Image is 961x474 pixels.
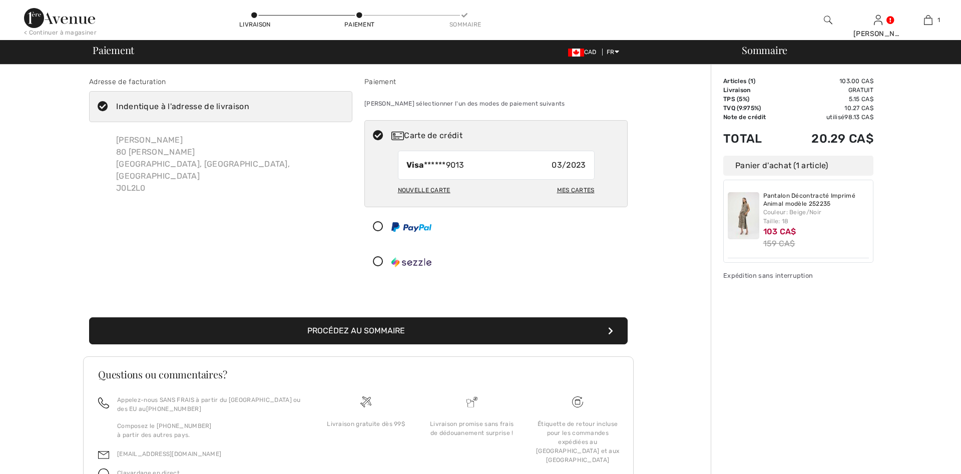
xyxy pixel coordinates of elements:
img: Livraison promise sans frais de dédouanement surprise&nbsp;! [466,396,477,407]
img: Livraison gratuite dès 99$ [360,396,371,407]
div: Paiement [364,77,628,87]
div: Adresse de facturation [89,77,352,87]
span: 03/2023 [552,159,586,171]
div: Nouvelle carte [398,182,450,199]
div: Panier d'achat (1 article) [723,156,873,176]
div: Sommaire [730,45,955,55]
s: 159 CA$ [763,239,795,248]
a: Se connecter [874,15,882,25]
img: Canadian Dollar [568,49,584,57]
a: 1 [903,14,952,26]
span: Paiement [93,45,134,55]
td: Livraison [723,86,784,95]
div: [PERSON_NAME] sélectionner l'un des modes de paiement suivants [364,91,628,116]
td: Articles ( ) [723,77,784,86]
span: 103 CA$ [763,227,796,236]
a: [PHONE_NUMBER] [146,405,201,412]
a: Pantalon Décontracté Imprimé Animal modèle 252235 [763,192,869,208]
span: CAD [568,49,601,56]
td: 20.29 CA$ [784,122,873,156]
img: Sezzle [391,257,431,267]
img: PayPal [391,222,431,232]
div: Mes cartes [557,182,595,199]
div: < Continuer à magasiner [24,28,97,37]
div: Étiquette de retour incluse pour les commandes expédiées au [GEOGRAPHIC_DATA] et aux [GEOGRAPHIC_... [533,419,623,464]
img: Mes infos [874,14,882,26]
div: Sommaire [449,20,479,29]
div: Paiement [344,20,374,29]
img: Pantalon Décontracté Imprimé Animal modèle 252235 [728,192,759,239]
p: Composez le [PHONE_NUMBER] à partir des autres pays. [117,421,301,439]
span: 1 [937,16,940,25]
div: Indentique à l'adresse de livraison [116,101,249,113]
div: Expédition sans interruption [723,271,873,280]
button: Procédez au sommaire [89,317,628,344]
a: [EMAIL_ADDRESS][DOMAIN_NAME] [117,450,221,457]
div: [PERSON_NAME] [853,29,902,39]
img: call [98,397,109,408]
div: Couleur: Beige/Noir Taille: 18 [763,208,869,226]
td: Gratuit [784,86,873,95]
img: 1ère Avenue [24,8,95,28]
div: Livraison [239,20,269,29]
img: email [98,449,109,460]
td: 103.00 CA$ [784,77,873,86]
div: Carte de crédit [391,130,621,142]
p: Appelez-nous SANS FRAIS à partir du [GEOGRAPHIC_DATA] ou des EU au [117,395,301,413]
td: 5.15 CA$ [784,95,873,104]
span: 1 [750,78,753,85]
strong: Visa [406,160,424,170]
span: FR [607,49,619,56]
img: recherche [824,14,832,26]
img: Mon panier [924,14,932,26]
td: TPS (5%) [723,95,784,104]
img: Carte de crédit [391,132,404,140]
td: Total [723,122,784,156]
h3: Questions ou commentaires? [98,369,619,379]
div: Livraison gratuite dès 99$ [321,419,411,428]
td: 10.27 CA$ [784,104,873,113]
td: Note de crédit [723,113,784,122]
td: utilisé [784,113,873,122]
td: TVQ (9.975%) [723,104,784,113]
img: Livraison gratuite dès 99$ [572,396,583,407]
div: Livraison promise sans frais de dédouanement surprise ! [427,419,517,437]
span: 98.13 CA$ [844,114,873,121]
div: [PERSON_NAME] 80 [PERSON_NAME] [GEOGRAPHIC_DATA], [GEOGRAPHIC_DATA], [GEOGRAPHIC_DATA] J0L2L0 [108,126,352,202]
